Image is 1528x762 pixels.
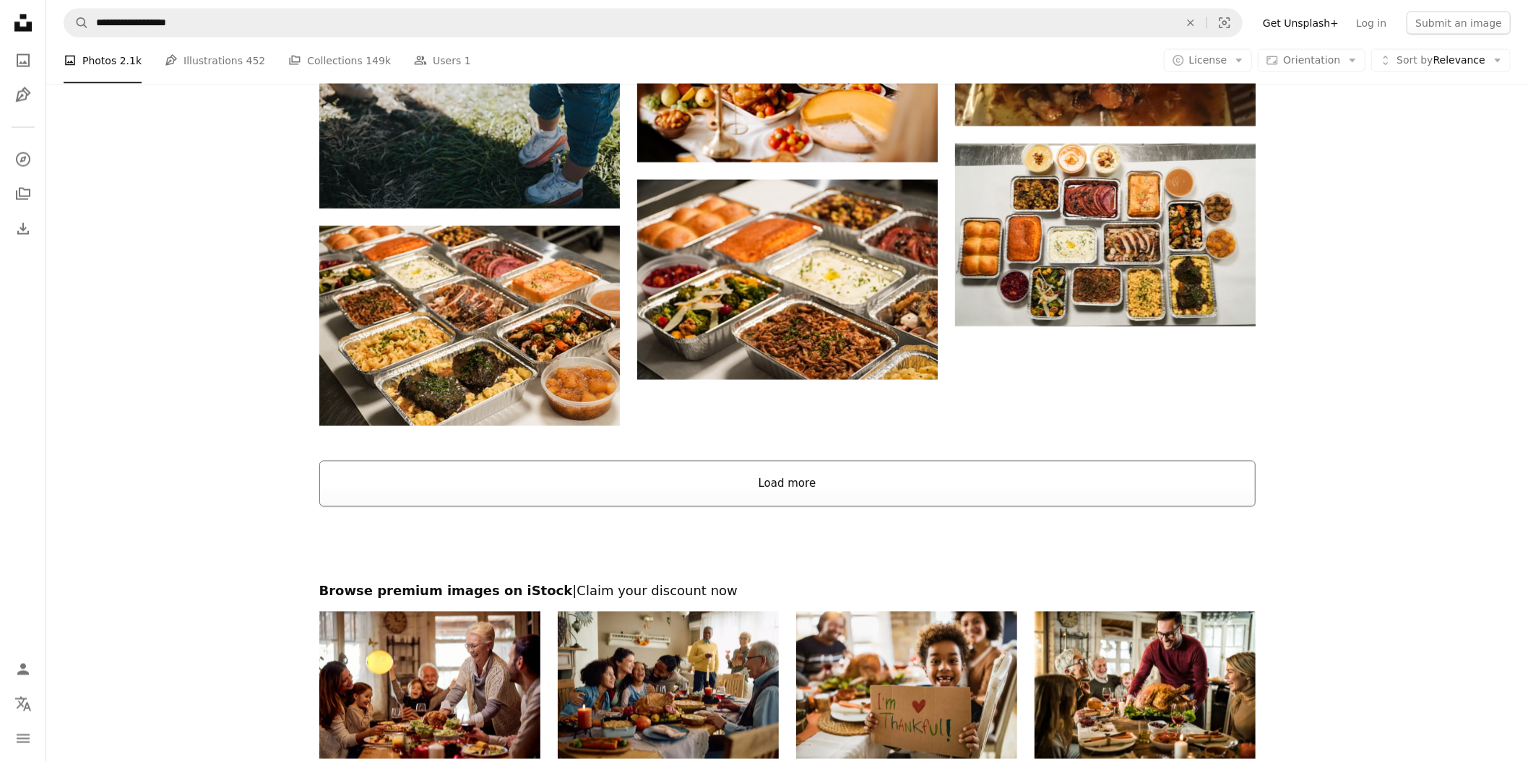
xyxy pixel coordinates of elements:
a: Collections 149k [288,38,391,84]
img: I'm thankful for this Thanksgiving day! [796,612,1017,759]
button: Orientation [1258,49,1365,72]
span: Relevance [1397,53,1485,68]
button: Submit an image [1407,12,1511,35]
a: Users 1 [414,38,471,84]
a: Log in [1347,12,1395,35]
a: a table topped with lots of trays of food [955,228,1256,241]
a: a table topped with lots of trays of food [637,273,938,286]
a: Log in / Sign up [9,655,38,684]
img: Young happy man serving Thanksgiving turkey for his family at dining table. [1035,612,1256,759]
a: Illustrations 452 [165,38,265,84]
img: a buffet table filled with lots of different types of food [319,226,620,426]
button: Language [9,690,38,719]
button: Load more [319,461,1256,507]
span: 452 [246,53,266,69]
span: 1 [465,53,471,69]
a: Download History [9,215,38,243]
a: Home — Unsplash [9,9,38,40]
button: License [1164,49,1253,72]
button: Clear [1175,9,1207,37]
a: Get Unsplash+ [1254,12,1347,35]
a: Explore [9,145,38,174]
h2: Browse premium images on iStock [319,583,1256,600]
img: Happy senior woman serving a meal to her family in dining room. [319,612,540,759]
span: | Claim your discount now [572,584,738,599]
a: Photos [9,46,38,75]
img: Cheerful multiracial family having fun while gathering for Thanksgiving at home. [558,612,779,759]
span: 149k [366,53,391,69]
button: Visual search [1207,9,1242,37]
form: Find visuals sitewide [64,9,1243,38]
a: a buffet table filled with lots of different types of food [319,319,620,332]
a: Illustrations [9,81,38,110]
button: Search Unsplash [64,9,89,37]
span: License [1189,54,1227,66]
span: Sort by [1397,54,1433,66]
img: a table topped with lots of trays of food [955,144,1256,326]
img: a table topped with lots of trays of food [637,180,938,380]
a: Collections [9,180,38,209]
span: Orientation [1283,54,1340,66]
button: Sort byRelevance [1371,49,1511,72]
button: Menu [9,724,38,753]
